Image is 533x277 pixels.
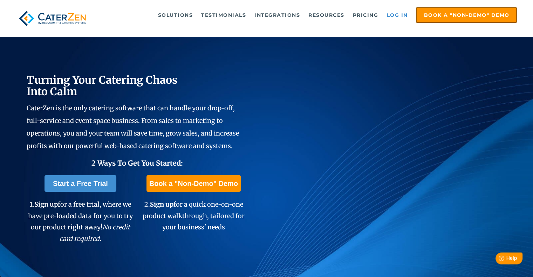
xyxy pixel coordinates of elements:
[60,223,130,242] em: No credit card required.
[349,8,382,22] a: Pricing
[471,250,525,269] iframe: Help widget launcher
[305,8,348,22] a: Resources
[34,200,58,208] span: Sign up
[383,8,411,22] a: Log in
[143,200,245,231] span: 2. for a quick one-on-one product walkthrough, tailored for your business' needs
[91,159,183,167] span: 2 Ways To Get You Started:
[198,8,250,22] a: Testimonials
[416,7,517,23] a: Book a "Non-Demo" Demo
[150,200,173,208] span: Sign up
[16,7,89,29] img: caterzen
[28,200,132,242] span: 1. for a free trial, where we have pre-loaded data for you to try our product right away!
[146,175,241,192] a: Book a "Non-Demo" Demo
[251,8,303,22] a: Integrations
[27,104,239,150] span: CaterZen is the only catering software that can handle your drop-off, full-service and event spac...
[27,73,178,98] span: Turning Your Catering Chaos Into Calm
[102,7,517,23] div: Navigation Menu
[45,175,116,192] a: Start a Free Trial
[155,8,197,22] a: Solutions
